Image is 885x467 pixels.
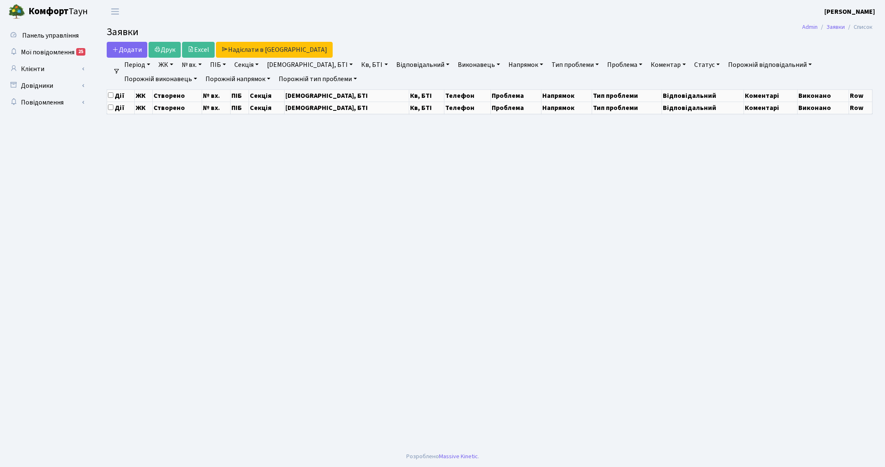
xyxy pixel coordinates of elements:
[444,102,490,114] th: Телефон
[592,102,662,114] th: Тип проблеми
[202,72,274,86] a: Порожній напрямок
[744,102,797,114] th: Коментарі
[135,102,153,114] th: ЖК
[541,89,592,102] th: Напрямок
[178,58,205,72] a: № вх.
[202,89,231,102] th: № вх.
[135,89,153,102] th: ЖК
[107,89,135,102] th: Дії
[406,452,479,461] div: Розроблено .
[4,77,88,94] a: Довідники
[541,102,592,114] th: Напрямок
[107,25,139,39] span: Заявки
[393,58,453,72] a: Відповідальний
[798,102,849,114] th: Виконано
[105,5,126,18] button: Переключити навігацію
[647,58,689,72] a: Коментар
[284,89,409,102] th: [DEMOGRAPHIC_DATA], БТІ
[264,58,356,72] a: [DEMOGRAPHIC_DATA], БТІ
[28,5,88,19] span: Таун
[798,89,849,102] th: Виконано
[454,58,503,72] a: Виконавець
[4,27,88,44] a: Панель управління
[358,58,391,72] a: Кв, БТІ
[849,89,872,102] th: Row
[490,102,541,114] th: Проблема
[744,89,797,102] th: Коментарі
[444,89,490,102] th: Телефон
[216,42,333,58] a: Надіслати в [GEOGRAPHIC_DATA]
[409,89,444,102] th: Кв, БТІ
[153,89,202,102] th: Створено
[826,23,845,31] a: Заявки
[592,89,662,102] th: Тип проблеми
[107,42,147,58] a: Додати
[275,72,360,86] a: Порожній тип проблеми
[845,23,872,32] li: Список
[662,102,744,114] th: Відповідальний
[439,452,478,461] a: Massive Kinetic
[4,94,88,111] a: Повідомлення
[231,58,262,72] a: Секція
[604,58,646,72] a: Проблема
[149,42,181,58] a: Друк
[21,48,74,57] span: Мої повідомлення
[231,89,249,102] th: ПІБ
[155,58,177,72] a: ЖК
[8,3,25,20] img: logo.png
[112,45,142,54] span: Додати
[409,102,444,114] th: Кв, БТІ
[249,89,284,102] th: Секція
[849,102,872,114] th: Row
[249,102,284,114] th: Секція
[725,58,815,72] a: Порожній відповідальний
[4,44,88,61] a: Мої повідомлення25
[548,58,602,72] a: Тип проблеми
[284,102,409,114] th: [DEMOGRAPHIC_DATA], БТІ
[662,89,744,102] th: Відповідальний
[107,102,135,114] th: Дії
[490,89,541,102] th: Проблема
[231,102,249,114] th: ПІБ
[824,7,875,17] a: [PERSON_NAME]
[121,58,154,72] a: Період
[691,58,723,72] a: Статус
[824,7,875,16] b: [PERSON_NAME]
[202,102,231,114] th: № вх.
[4,61,88,77] a: Клієнти
[22,31,79,40] span: Панель управління
[76,48,85,56] div: 25
[28,5,69,18] b: Комфорт
[802,23,818,31] a: Admin
[153,102,202,114] th: Створено
[790,18,885,36] nav: breadcrumb
[121,72,200,86] a: Порожній виконавець
[182,42,215,58] a: Excel
[505,58,546,72] a: Напрямок
[207,58,229,72] a: ПІБ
